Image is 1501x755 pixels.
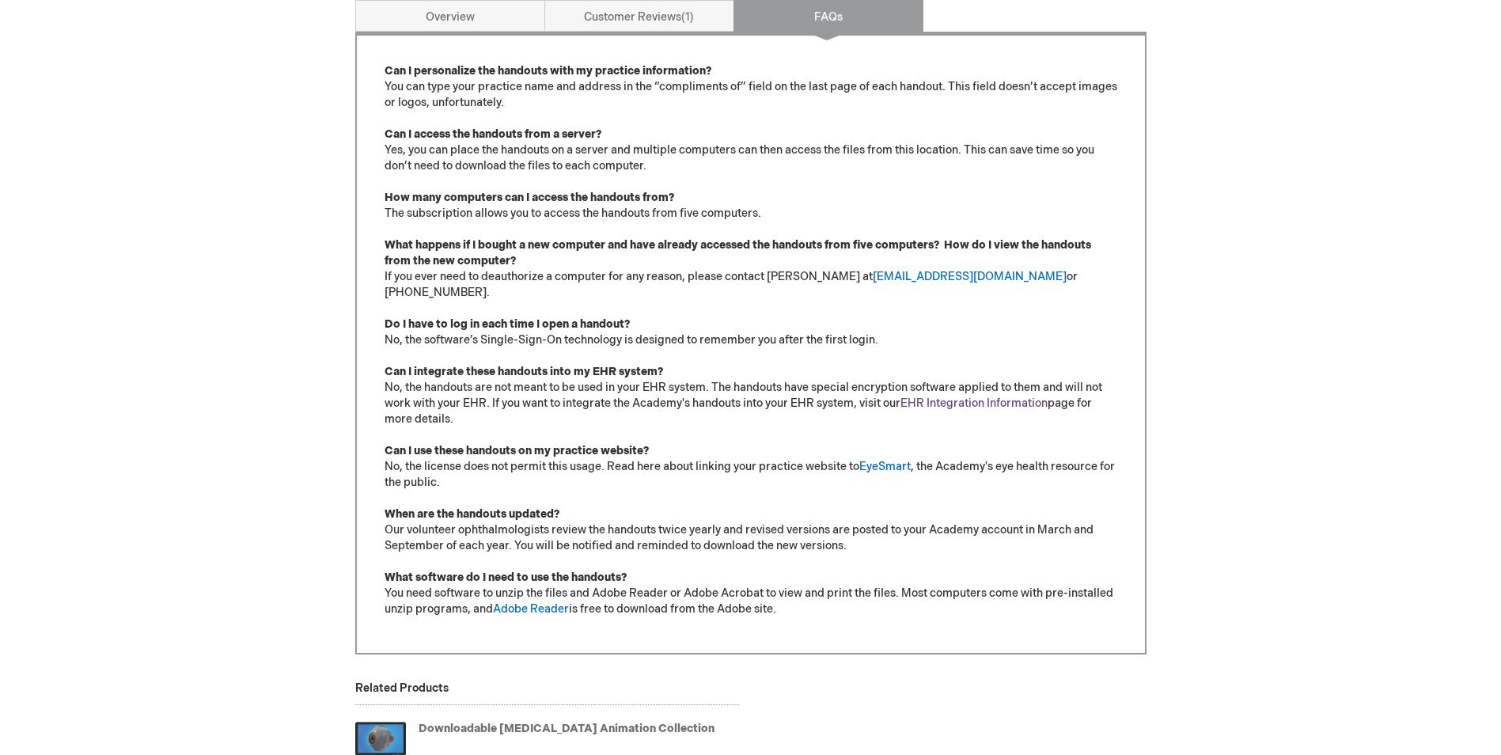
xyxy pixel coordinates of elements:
span: 1 [681,10,694,24]
a: [EMAIL_ADDRESS][DOMAIN_NAME] [873,270,1067,283]
strong: Can I use these handouts on my practice website? [385,444,649,457]
a: EyeSmart [859,460,911,473]
a: Adobe Reader [493,602,569,616]
strong: Can I access the handouts from a server? [385,127,601,141]
p: You can type your practice name and address in the “compliments of” field on the last page of eac... [385,63,1117,617]
strong: How many computers can I access the handouts from? [385,191,674,204]
strong: What happens if I bought a new computer and have already accessed the handouts from five computer... [385,238,1091,267]
strong: Do I have to log in each time I open a handout? [385,317,630,331]
strong: Related Products [355,681,449,695]
strong: When are the handouts updated? [385,507,559,521]
strong: Can I personalize the handouts with my practice information? [385,64,711,78]
a: Downloadable [MEDICAL_DATA] Animation Collection [419,722,714,735]
a: EHR Integration Information [900,396,1048,410]
strong: What software do I need to use the handouts? [385,571,627,584]
strong: Can I integrate these handouts into my EHR system? [385,365,663,378]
